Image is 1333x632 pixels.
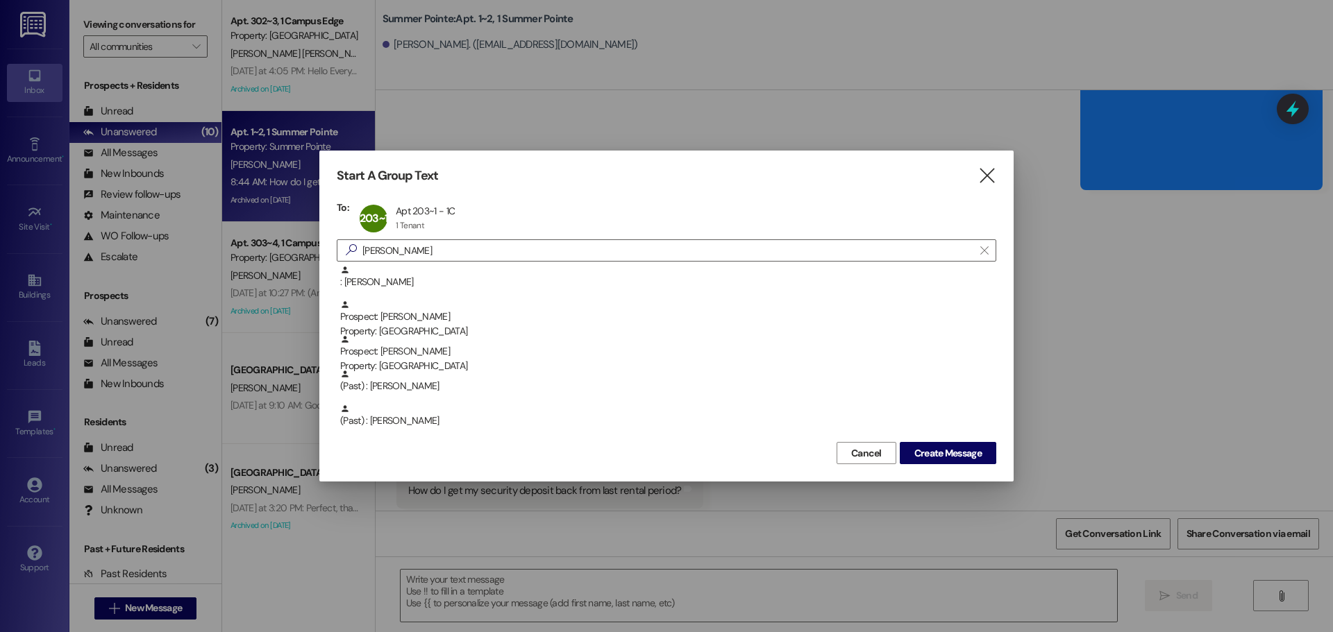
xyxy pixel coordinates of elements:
div: (Past) : [PERSON_NAME] [337,404,996,438]
div: (Past) : [PERSON_NAME] [337,369,996,404]
div: Prospect: [PERSON_NAME]Property: [GEOGRAPHIC_DATA] [337,300,996,334]
div: Property: [GEOGRAPHIC_DATA] [340,359,996,373]
div: Prospect: [PERSON_NAME] [340,300,996,339]
h3: To: [337,201,349,214]
div: : [PERSON_NAME] [340,265,996,289]
div: 1 Tenant [396,220,424,231]
div: : [PERSON_NAME] [337,265,996,300]
i:  [980,245,988,256]
button: Clear text [973,240,996,261]
button: Cancel [837,442,896,464]
div: (Past) : [PERSON_NAME] [340,404,996,428]
div: Apt 203~1 - 1C [396,205,455,217]
h3: Start A Group Text [337,168,438,184]
span: Cancel [851,446,882,461]
div: Prospect: [PERSON_NAME]Property: [GEOGRAPHIC_DATA] [337,334,996,369]
button: Create Message [900,442,996,464]
i:  [978,169,996,183]
div: Prospect: [PERSON_NAME] [340,334,996,374]
i:  [340,243,362,257]
span: Create Message [914,446,982,461]
div: (Past) : [PERSON_NAME] [340,369,996,393]
input: Search for any contact or apartment [362,241,973,260]
span: 203~1 [360,211,388,225]
div: Property: [GEOGRAPHIC_DATA] [340,324,996,339]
